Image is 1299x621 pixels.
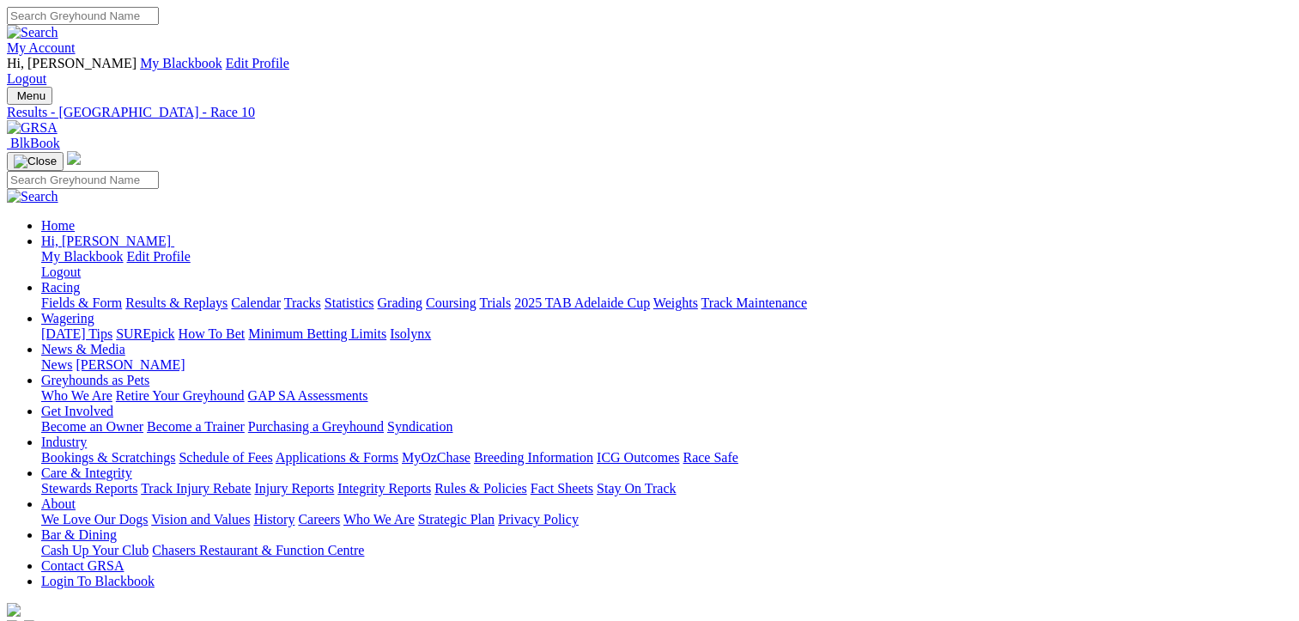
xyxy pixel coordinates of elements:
a: Who We Are [41,388,112,403]
a: Careers [298,512,340,527]
div: Care & Integrity [41,481,1292,496]
span: Hi, [PERSON_NAME] [41,234,171,248]
a: [PERSON_NAME] [76,357,185,372]
a: Results & Replays [125,295,228,310]
input: Search [7,171,159,189]
a: Chasers Restaurant & Function Centre [152,543,364,557]
a: Applications & Forms [276,450,398,465]
a: Weights [653,295,698,310]
a: Minimum Betting Limits [248,326,386,341]
a: Coursing [426,295,477,310]
a: Schedule of Fees [179,450,272,465]
a: Integrity Reports [337,481,431,496]
a: Industry [41,435,87,449]
a: Injury Reports [254,481,334,496]
a: Trials [479,295,511,310]
div: Get Involved [41,419,1292,435]
a: Track Maintenance [701,295,807,310]
div: Industry [41,450,1292,466]
a: About [41,496,76,511]
a: Stay On Track [597,481,676,496]
a: My Account [7,40,76,55]
div: My Account [7,56,1292,87]
a: MyOzChase [402,450,470,465]
span: Hi, [PERSON_NAME] [7,56,137,70]
a: Isolynx [390,326,431,341]
div: Greyhounds as Pets [41,388,1292,404]
img: logo-grsa-white.png [67,151,81,165]
div: Bar & Dining [41,543,1292,558]
a: Become a Trainer [147,419,245,434]
a: Greyhounds as Pets [41,373,149,387]
a: How To Bet [179,326,246,341]
a: Syndication [387,419,452,434]
a: Track Injury Rebate [141,481,251,496]
a: Hi, [PERSON_NAME] [41,234,174,248]
a: Strategic Plan [418,512,495,527]
img: Close [14,155,57,168]
a: Grading [378,295,422,310]
div: News & Media [41,357,1292,373]
a: Become an Owner [41,419,143,434]
a: Bookings & Scratchings [41,450,175,465]
img: Search [7,25,58,40]
div: About [41,512,1292,527]
img: logo-grsa-white.png [7,603,21,617]
img: GRSA [7,120,58,136]
a: Fact Sheets [531,481,593,496]
a: 2025 TAB Adelaide Cup [514,295,650,310]
img: Search [7,189,58,204]
a: Care & Integrity [41,466,132,480]
a: News [41,357,72,372]
a: BlkBook [7,136,60,150]
a: Stewards Reports [41,481,137,496]
a: Retire Your Greyhound [116,388,245,403]
a: We Love Our Dogs [41,512,148,527]
a: Contact GRSA [41,558,124,573]
a: Privacy Policy [498,512,579,527]
a: Cash Up Your Club [41,543,149,557]
a: Edit Profile [226,56,289,70]
a: Logout [41,265,81,279]
a: My Blackbook [140,56,222,70]
div: Hi, [PERSON_NAME] [41,249,1292,280]
a: My Blackbook [41,249,124,264]
a: Login To Blackbook [41,574,155,588]
span: Menu [17,89,46,102]
button: Toggle navigation [7,87,52,105]
a: Statistics [325,295,374,310]
a: [DATE] Tips [41,326,112,341]
a: Home [41,218,75,233]
a: Race Safe [683,450,738,465]
div: Wagering [41,326,1292,342]
a: Bar & Dining [41,527,117,542]
div: Racing [41,295,1292,311]
a: Purchasing a Greyhound [248,419,384,434]
a: Results - [GEOGRAPHIC_DATA] - Race 10 [7,105,1292,120]
a: Vision and Values [151,512,250,527]
a: Edit Profile [127,249,191,264]
input: Search [7,7,159,25]
a: Get Involved [41,404,113,418]
a: History [253,512,294,527]
button: Toggle navigation [7,152,64,171]
a: News & Media [41,342,125,356]
span: BlkBook [10,136,60,150]
a: GAP SA Assessments [248,388,368,403]
a: Tracks [284,295,321,310]
a: Racing [41,280,80,295]
a: Rules & Policies [434,481,527,496]
a: Wagering [41,311,94,326]
a: Logout [7,71,46,86]
a: Calendar [231,295,281,310]
a: SUREpick [116,326,174,341]
a: ICG Outcomes [597,450,679,465]
a: Breeding Information [474,450,593,465]
a: Who We Are [343,512,415,527]
a: Fields & Form [41,295,122,310]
